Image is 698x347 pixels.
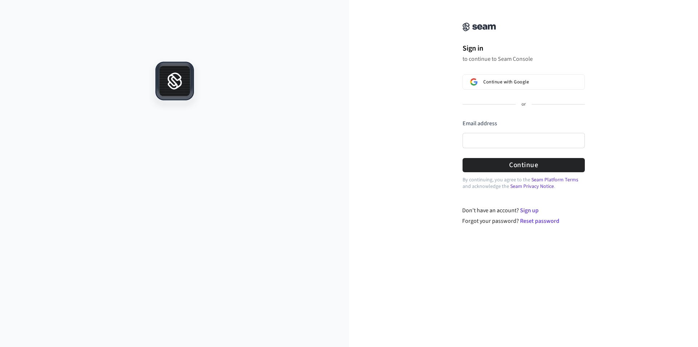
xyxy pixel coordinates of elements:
[520,206,539,214] a: Sign up
[463,43,585,54] h1: Sign in
[463,74,585,90] button: Sign in with GoogleContinue with Google
[521,101,526,108] p: or
[520,217,559,225] a: Reset password
[462,217,585,225] div: Forgot your password?
[470,78,477,86] img: Sign in with Google
[510,183,554,190] a: Seam Privacy Notice
[463,158,585,172] button: Continue
[463,177,585,190] p: By continuing, you agree to the and acknowledge the .
[463,119,497,127] label: Email address
[531,176,578,184] a: Seam Platform Terms
[462,206,585,215] div: Don't have an account?
[483,79,529,85] span: Continue with Google
[463,55,585,63] p: to continue to Seam Console
[463,23,496,31] img: Seam Console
